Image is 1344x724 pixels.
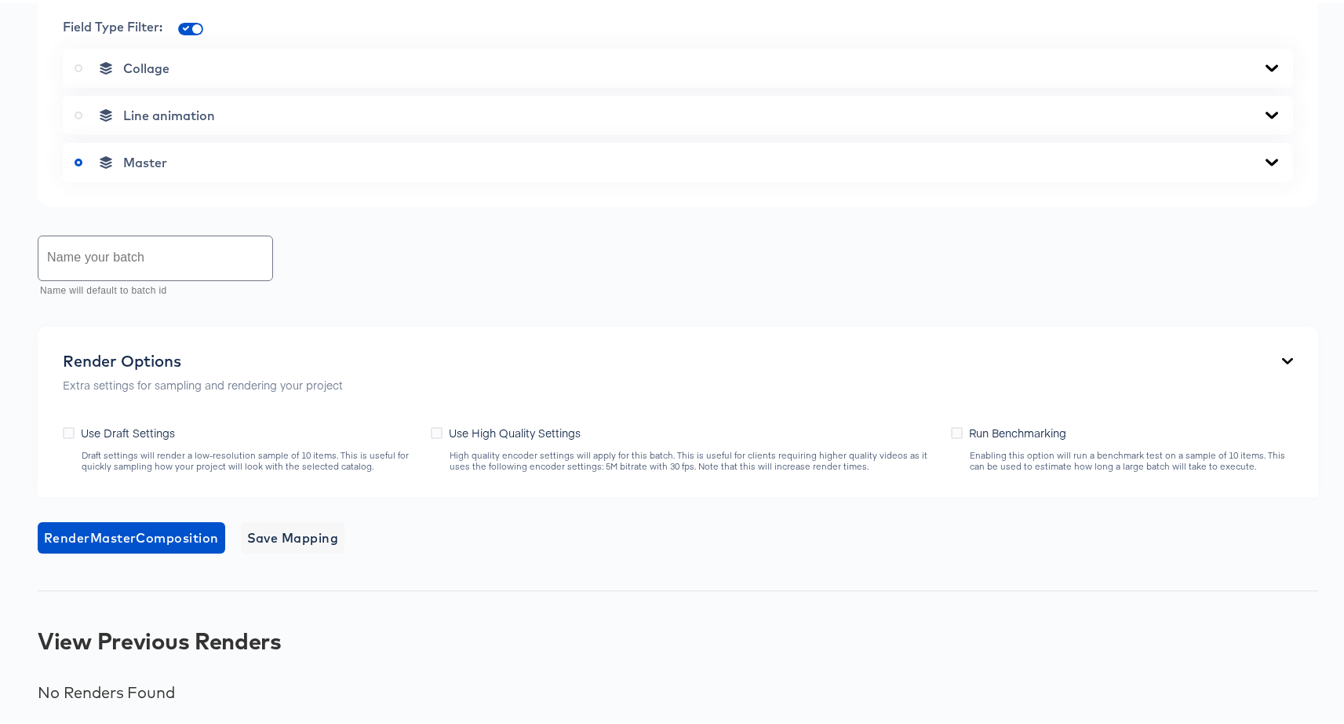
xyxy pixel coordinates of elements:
[247,524,339,546] span: Save Mapping
[241,519,345,550] button: Save Mapping
[969,422,1066,437] span: Run Benchmarking
[38,680,1318,699] div: No Renders Found
[81,422,175,437] span: Use Draft Settings
[123,57,169,73] span: Collage
[123,104,215,120] span: Line animation
[81,447,415,469] div: Draft settings will render a low-resolution sample of 10 items. This is useful for quickly sampli...
[38,625,1318,650] div: View Previous Renders
[449,422,581,437] span: Use High Quality Settings
[40,280,262,296] p: Name will default to batch id
[123,152,167,167] span: Master
[449,447,935,469] div: High quality encoder settings will apply for this batch. This is useful for clients requiring hig...
[969,447,1294,469] div: Enabling this option will run a benchmark test on a sample of 10 items. This can be used to estim...
[63,16,162,31] span: Field Type Filter:
[44,524,219,546] span: Render Master Composition
[38,519,225,550] button: RenderMasterComposition
[63,374,343,389] p: Extra settings for sampling and rendering your project
[63,349,343,367] div: Render Options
